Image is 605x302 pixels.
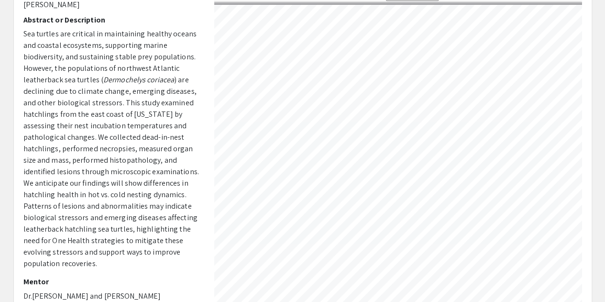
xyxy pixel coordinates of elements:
h2: Mentor [23,277,200,286]
a: https://doi.org/10.3389/fmars.2023.1170376 [439,287,480,289]
span: ) are declining due to climate change, emerging diseases, and other biological stressors. This st... [23,75,199,268]
h2: Abstract or Description [23,15,200,24]
em: Dermochelys coriacea [103,75,174,85]
a: https://doi.org/10.7589/0090-3558-45.4.962 [431,270,439,272]
a: https://doi.org/10.7589/0090-3558-45.4.962 [459,268,489,269]
p: Dr.[PERSON_NAME] and [PERSON_NAME] [23,291,200,302]
span: Sea turtles are critical in maintaining healthy oceans and coastal ecosystems, supporting marine ... [23,29,197,85]
iframe: Chat [7,259,41,295]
